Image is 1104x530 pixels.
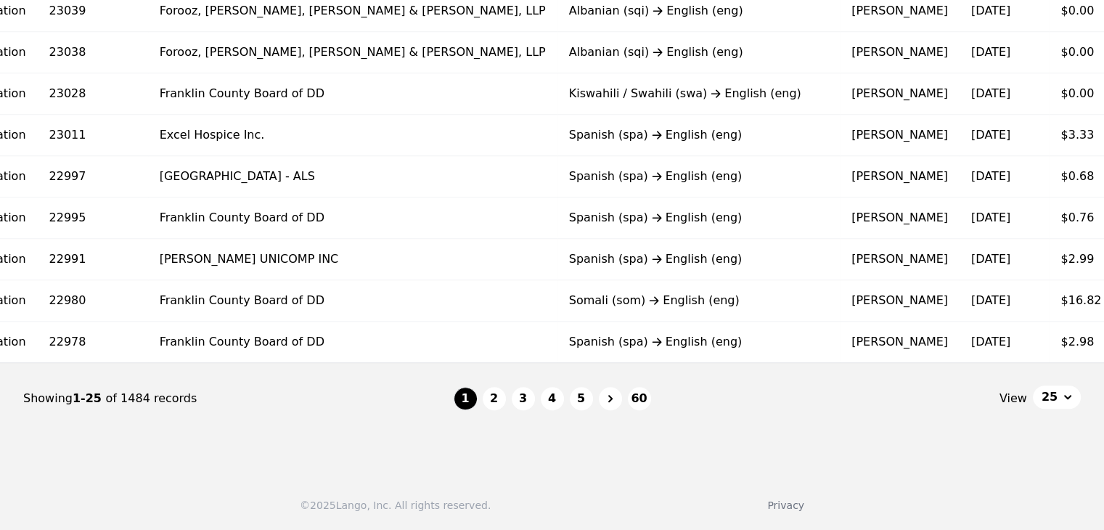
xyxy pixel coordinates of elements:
div: Spanish (spa) English (eng) [569,209,828,227]
td: Franklin County Board of DD [148,322,557,363]
button: 5 [570,387,593,410]
td: 22997 [38,156,148,197]
time: [DATE] [971,4,1010,17]
div: Albanian (sqi) English (eng) [569,2,828,20]
td: 22991 [38,239,148,280]
div: Showing of 1484 records [23,390,454,407]
time: [DATE] [971,335,1010,348]
button: 4 [541,387,564,410]
td: [PERSON_NAME] [840,280,960,322]
div: Spanish (spa) English (eng) [569,333,828,351]
td: [PERSON_NAME] [840,197,960,239]
td: [PERSON_NAME] [840,32,960,73]
button: 60 [628,387,651,410]
td: 23038 [38,32,148,73]
button: 2 [483,387,506,410]
span: 1-25 [73,391,106,405]
td: [PERSON_NAME] [840,322,960,363]
td: Excel Hospice Inc. [148,115,557,156]
td: [PERSON_NAME] [840,239,960,280]
td: Forooz, [PERSON_NAME], [PERSON_NAME] & [PERSON_NAME], LLP [148,32,557,73]
td: [PERSON_NAME] UNICOMP INC [148,239,557,280]
td: 23028 [38,73,148,115]
div: Albanian (sqi) English (eng) [569,44,828,61]
time: [DATE] [971,211,1010,224]
button: 25 [1033,386,1081,409]
time: [DATE] [971,86,1010,100]
td: Franklin County Board of DD [148,197,557,239]
td: Franklin County Board of DD [148,280,557,322]
td: [PERSON_NAME] [840,115,960,156]
div: Somali (som) English (eng) [569,292,828,309]
td: [GEOGRAPHIC_DATA] - ALS [148,156,557,197]
span: 25 [1042,388,1058,406]
td: 23011 [38,115,148,156]
td: 22980 [38,280,148,322]
time: [DATE] [971,128,1010,142]
a: Privacy [767,500,804,511]
time: [DATE] [971,293,1010,307]
td: [PERSON_NAME] [840,156,960,197]
time: [DATE] [971,169,1010,183]
nav: Page navigation [23,363,1081,434]
div: Spanish (spa) English (eng) [569,250,828,268]
div: Spanish (spa) English (eng) [569,168,828,185]
div: Spanish (spa) English (eng) [569,126,828,144]
td: 22978 [38,322,148,363]
time: [DATE] [971,252,1010,266]
div: © 2025 Lango, Inc. All rights reserved. [300,498,491,513]
div: Kiswahili / Swahili (swa) English (eng) [569,85,828,102]
td: [PERSON_NAME] [840,73,960,115]
td: Franklin County Board of DD [148,73,557,115]
time: [DATE] [971,45,1010,59]
span: View [999,390,1027,407]
td: 22995 [38,197,148,239]
button: 3 [512,387,535,410]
